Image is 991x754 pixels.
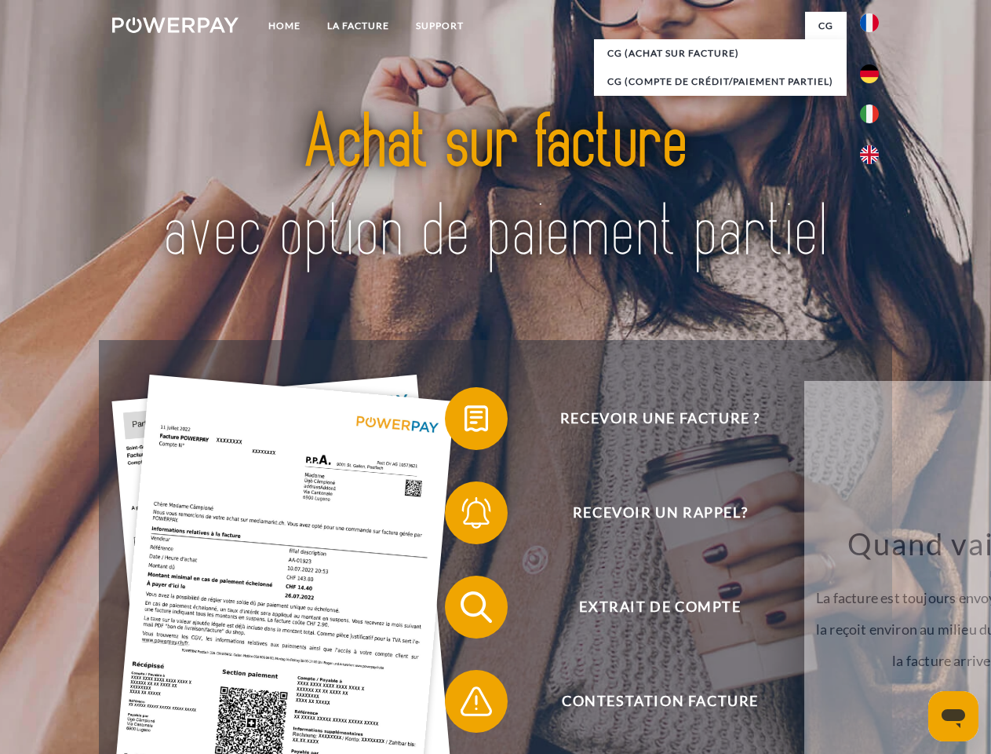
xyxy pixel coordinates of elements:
[805,12,847,40] a: CG
[457,587,496,627] img: qb_search.svg
[468,481,852,544] span: Recevoir un rappel?
[860,104,879,123] img: it
[445,481,853,544] button: Recevoir un rappel?
[928,691,978,741] iframe: Bouton de lancement de la fenêtre de messagerie
[457,682,496,721] img: qb_warning.svg
[445,670,853,733] button: Contestation Facture
[860,145,879,164] img: en
[445,576,853,639] button: Extrait de compte
[255,12,314,40] a: Home
[468,670,852,733] span: Contestation Facture
[150,75,841,301] img: title-powerpay_fr.svg
[594,39,847,68] a: CG (achat sur facture)
[445,387,853,450] button: Recevoir une facture ?
[860,13,879,32] img: fr
[457,399,496,438] img: qb_bill.svg
[314,12,403,40] a: LA FACTURE
[457,493,496,533] img: qb_bell.svg
[403,12,477,40] a: Support
[860,64,879,83] img: de
[594,68,847,96] a: CG (Compte de crédit/paiement partiel)
[468,576,852,639] span: Extrait de compte
[468,387,852,450] span: Recevoir une facture ?
[112,17,239,33] img: logo-powerpay-white.svg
